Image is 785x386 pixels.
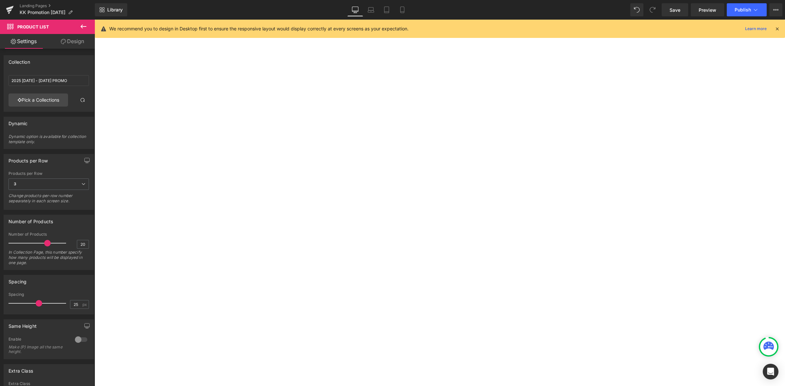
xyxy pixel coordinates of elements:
[9,275,26,284] div: Spacing
[769,3,782,16] button: More
[49,34,96,49] a: Design
[735,7,751,12] span: Publish
[699,7,716,13] span: Preview
[379,3,394,16] a: Tablet
[742,25,769,33] a: Learn more
[630,3,643,16] button: Undo
[363,3,379,16] a: Laptop
[9,117,27,126] div: Dynamic
[20,3,95,8] a: Landing Pages
[9,193,89,208] div: Change products-per-row number sepearately in each screen size.
[9,171,89,176] div: Products per Row
[9,364,33,374] div: Extra Class
[82,302,88,307] span: px
[9,232,89,237] div: Number of Products
[670,7,680,13] span: Save
[646,3,659,16] button: Redo
[9,215,53,224] div: Number of Products
[9,56,30,65] div: Collection
[394,3,410,16] a: Mobile
[691,3,724,16] a: Preview
[763,364,778,379] div: Open Intercom Messenger
[9,134,89,149] div: Dynamic option is available for collection template only.
[107,7,123,13] span: Library
[9,93,68,107] a: Pick a Collections
[727,3,767,16] button: Publish
[9,345,67,354] div: Make (P) Image all the same height.
[9,250,89,270] div: In Collection Page, this number specify how many products will be displayed in one page.
[95,3,127,16] a: New Library
[17,24,49,29] span: Product List
[9,292,89,297] div: Spacing
[109,25,409,32] p: We recommend you to design in Desktop first to ensure the responsive layout would display correct...
[347,3,363,16] a: Desktop
[9,337,68,344] div: Enable
[14,181,16,186] b: 3
[9,320,37,329] div: Same Height
[9,381,89,386] div: Extra Class
[9,154,48,163] div: Products per Row
[20,10,65,15] span: KK Promotion [DATE]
